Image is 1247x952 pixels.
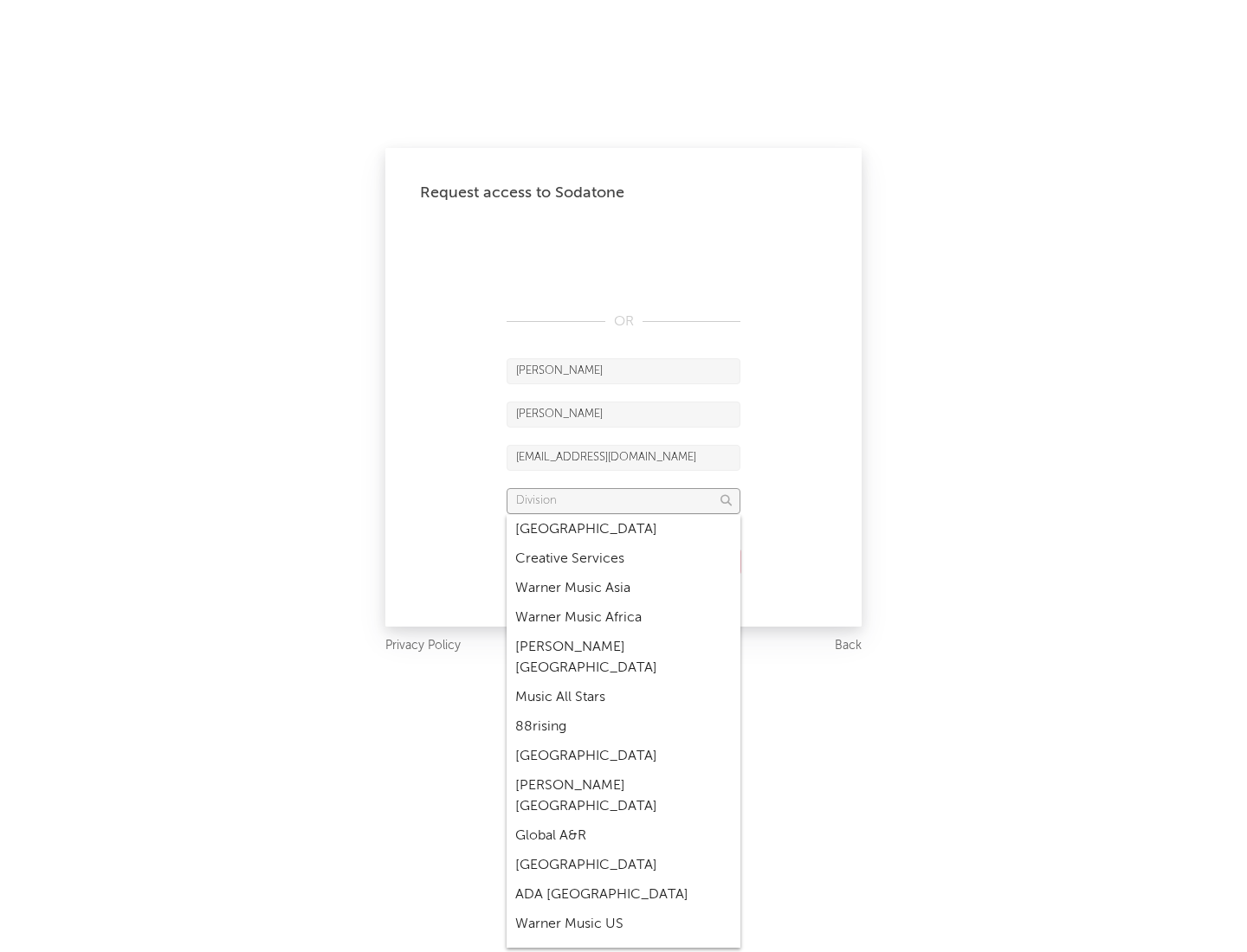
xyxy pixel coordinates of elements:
a: Privacy Policy [385,635,461,657]
a: Back [835,635,862,657]
div: [GEOGRAPHIC_DATA] [507,515,740,544]
div: OR [507,312,740,332]
div: Creative Services [507,544,740,574]
div: [PERSON_NAME] [GEOGRAPHIC_DATA] [507,771,740,821]
input: Email [507,445,740,471]
input: Last Name [507,402,740,428]
div: Warner Music Africa [507,603,740,633]
div: ADA [GEOGRAPHIC_DATA] [507,880,740,910]
div: Music All Stars [507,683,740,712]
div: [PERSON_NAME] [GEOGRAPHIC_DATA] [507,633,740,683]
div: [GEOGRAPHIC_DATA] [507,851,740,880]
div: 88rising [507,712,740,742]
input: Division [507,488,740,514]
div: Request access to Sodatone [420,183,827,203]
div: Warner Music US [507,910,740,939]
div: Global A&R [507,821,740,851]
input: First Name [507,358,740,384]
div: [GEOGRAPHIC_DATA] [507,742,740,771]
div: Warner Music Asia [507,574,740,603]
